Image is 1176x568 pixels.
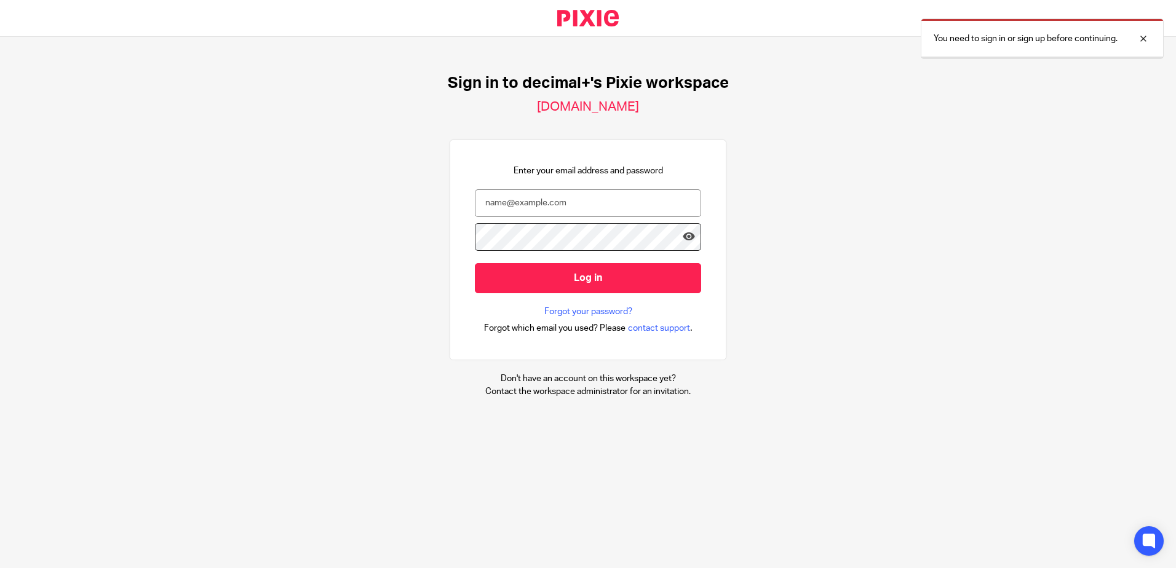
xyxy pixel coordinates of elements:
p: Contact the workspace administrator for an invitation. [485,385,691,398]
span: Forgot which email you used? Please [484,322,626,334]
input: name@example.com [475,189,701,217]
div: . [484,321,693,335]
h2: [DOMAIN_NAME] [537,99,639,115]
p: Don't have an account on this workspace yet? [485,373,691,385]
a: Forgot your password? [544,306,632,318]
input: Log in [475,263,701,293]
span: contact support [628,322,690,334]
p: Enter your email address and password [514,165,663,177]
p: You need to sign in or sign up before continuing. [934,33,1118,45]
h1: Sign in to decimal+'s Pixie workspace [448,74,729,93]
